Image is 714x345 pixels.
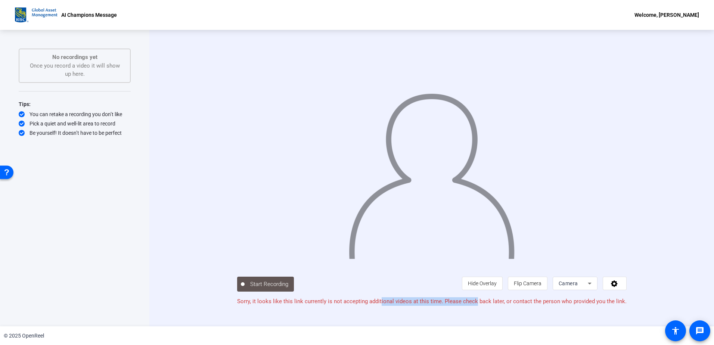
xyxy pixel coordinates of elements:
div: Welcome, [PERSON_NAME] [634,10,699,19]
button: Flip Camera [508,277,547,290]
div: Once you record a video it will show up here. [27,53,122,78]
div: Tips: [19,100,131,109]
div: Be yourself! It doesn’t have to be perfect [19,129,131,137]
div: Pick a quiet and well-lit area to record [19,120,131,127]
p: No recordings yet [27,53,122,62]
mat-icon: accessibility [671,326,680,335]
span: Flip Camera [514,280,541,286]
span: Start Recording [245,280,294,289]
button: Hide Overlay [462,277,503,290]
img: OpenReel logo [15,7,58,22]
div: You can retake a recording you don’t like [19,111,131,118]
span: Hide Overlay [468,280,497,286]
span: Camera [559,280,578,286]
button: Start Recording [237,277,294,292]
div: © 2025 OpenReel [4,332,44,340]
mat-icon: message [695,326,704,335]
p: Sorry, it looks like this link currently is not accepting additional videos at this time. Please ... [237,297,627,306]
img: overlay [347,84,516,259]
p: AI Champions Message [61,10,117,19]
